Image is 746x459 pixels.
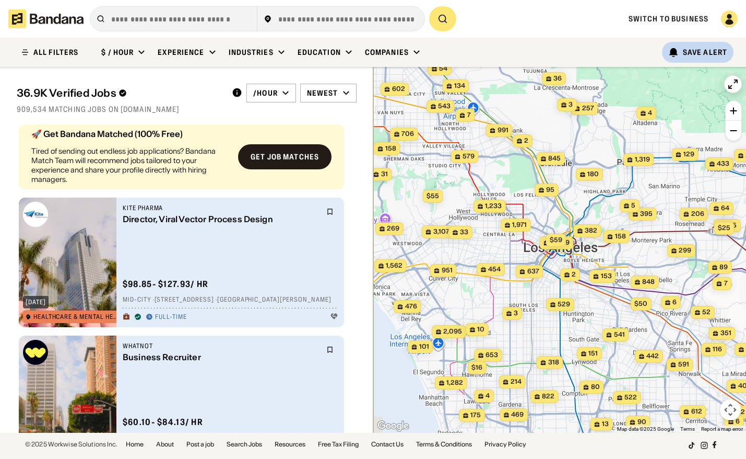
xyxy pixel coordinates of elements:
span: 6 [672,298,677,307]
span: $55 [426,192,439,200]
a: Open this area in Google Maps (opens a new window) [376,419,410,433]
div: [DATE] [26,299,46,305]
span: 151 [588,349,598,358]
div: grid [17,120,357,433]
span: 1,562 [386,261,402,270]
span: 4 [648,109,652,118]
span: 433 [717,159,729,168]
div: Save Alert [683,48,727,57]
span: 95 [546,186,554,194]
span: 90 [637,418,646,427]
button: Map camera controls [720,399,741,420]
a: Home [126,441,144,447]
span: 1,233 [485,202,502,211]
div: Industries [229,48,274,57]
span: 822 [542,392,554,401]
span: 22 [737,408,745,417]
span: 101 [419,342,429,351]
span: 612 [691,407,702,416]
span: 31 [381,170,387,179]
div: $ 60.10 - $84.13 / hr [123,417,203,428]
span: 7 [467,111,470,120]
span: 175 [470,411,481,420]
span: 2 [524,136,528,145]
span: 351 [720,329,731,338]
span: 33 [460,228,468,237]
span: $59 [549,236,562,244]
span: 105 [725,221,737,230]
span: 80 [590,383,599,392]
span: 269 [387,224,399,233]
a: Resources [275,441,305,447]
a: Post a job [186,441,214,447]
span: 180 [587,170,599,179]
span: 706 [401,130,414,139]
a: Terms & Conditions [416,441,472,447]
span: 3 [569,100,573,109]
span: 6 [736,417,740,426]
span: 36 [553,74,562,83]
span: 469 [511,410,524,419]
div: $ 98.85 - $127.93 / hr [123,279,208,290]
span: 214 [510,377,521,386]
div: Whatnot [123,342,320,350]
span: 3,107 [433,227,449,236]
img: Whatnot logo [23,340,48,365]
span: 153 [600,272,611,281]
span: 395 [640,210,653,219]
img: Bandana logotype [8,9,84,28]
a: Search Jobs [227,441,262,447]
img: Google [376,419,410,433]
div: Experience [158,48,204,57]
span: 476 [405,302,417,311]
a: Privacy Policy [484,441,526,447]
span: 158 [385,144,396,153]
span: $16 [471,363,482,371]
span: 454 [488,265,501,274]
a: Contact Us [371,441,404,447]
div: Full-time [155,313,187,322]
span: 64 [721,204,729,213]
div: Newest [307,88,338,98]
span: 89 [719,263,728,272]
div: Kite Pharma [123,204,320,212]
img: Kite Pharma logo [23,202,48,227]
span: 845 [548,154,561,163]
span: 442 [646,352,659,361]
div: 🚀 Get Bandana Matched (100% Free) [31,130,230,138]
span: 602 [392,85,405,94]
span: 848 [642,278,655,286]
span: 1,971 [512,221,527,229]
div: $ / hour [101,48,134,57]
div: /hour [253,88,278,98]
div: Director, Viral Vector Process Design [123,214,320,224]
div: ALL FILTERS [33,49,78,56]
span: 637 [527,267,539,276]
span: 52 [702,308,711,317]
span: 158 [614,232,625,241]
span: 529 [558,300,570,309]
span: 4 [486,392,490,400]
span: 2,095 [443,327,462,336]
span: 591 [678,360,689,369]
div: Get job matches [251,153,319,160]
span: 522 [624,393,637,402]
span: 2 [572,270,576,279]
span: 257 [582,104,594,113]
span: $50 [634,300,647,307]
div: © 2025 Workwise Solutions Inc. [25,441,117,447]
span: 7 [724,279,727,288]
a: Switch to Business [629,14,708,24]
span: 129 [683,150,694,159]
div: 909,534 matching jobs on [DOMAIN_NAME] [17,105,357,114]
span: 6,079 [551,238,569,247]
span: 1,282 [446,378,463,387]
div: 36.9K Verified Jobs [17,87,223,99]
span: 991 [497,126,508,135]
span: 382 [585,226,597,235]
div: Mid-City · [STREET_ADDRESS] · [GEOGRAPHIC_DATA][PERSON_NAME] [123,296,338,304]
div: Business Recruiter [123,352,320,362]
span: 116 [713,345,722,354]
span: 653 [486,351,498,360]
span: 579 [462,152,474,161]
